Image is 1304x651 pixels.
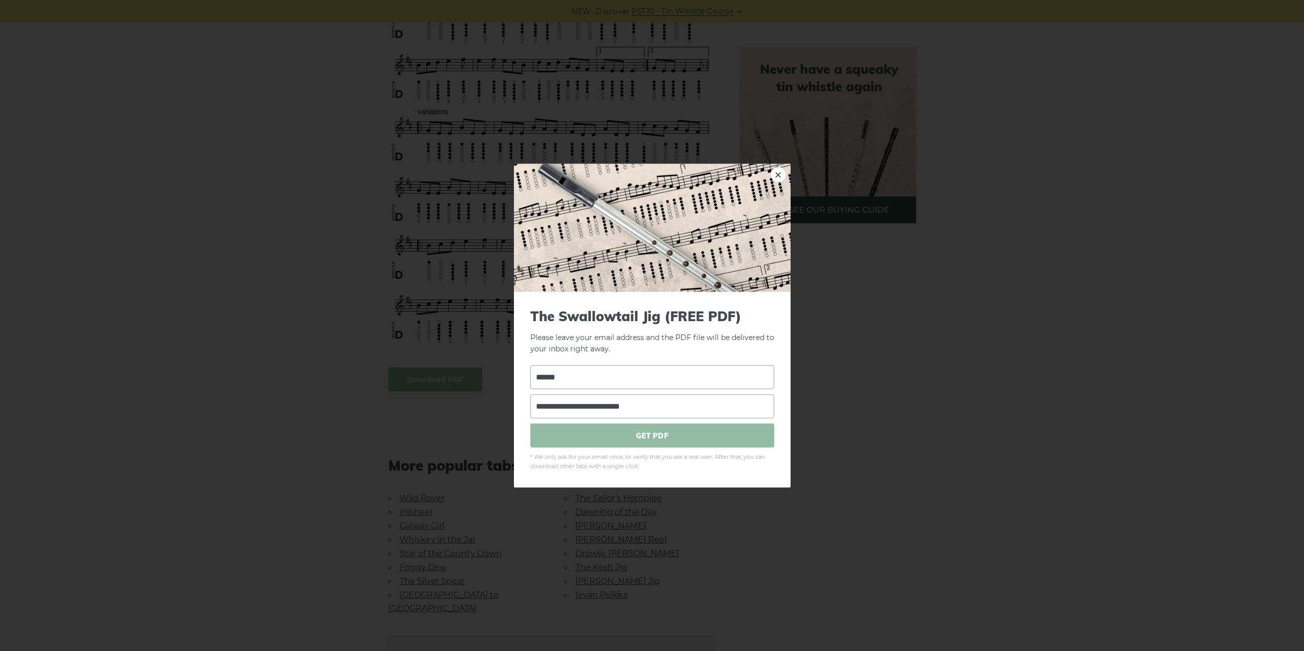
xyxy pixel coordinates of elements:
[514,163,791,291] img: Tin Whistle Tab Preview
[771,166,786,182] a: ×
[530,308,774,355] p: Please leave your email address and the PDF file will be delivered to your inbox right away.
[530,308,774,324] span: The Swallowtail Jig (FREE PDF)
[530,424,774,448] span: GET PDF
[530,453,774,471] span: * We only ask for your email once, to verify that you are a real user. After that, you can downlo...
